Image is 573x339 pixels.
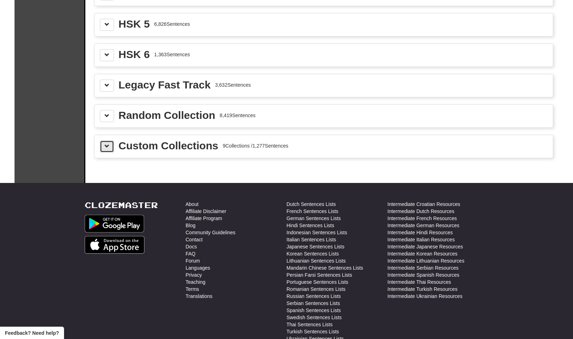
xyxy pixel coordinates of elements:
[119,140,219,151] div: Custom Collections
[186,264,210,271] a: Languages
[215,81,251,88] div: 3,632 Sentences
[387,264,459,271] a: Intermediate Serbian Resources
[186,201,199,208] a: About
[119,80,211,90] div: Legacy Fast Track
[119,110,215,121] div: Random Collection
[186,257,200,264] a: Forum
[286,293,341,300] a: Russian Sentences Lists
[286,236,336,243] a: Italian Sentences Lists
[119,49,150,60] div: HSK 6
[286,201,336,208] a: Dutch Sentences Lists
[387,243,463,250] a: Intermediate Japanese Resources
[186,208,226,215] a: Affiliate Disclaimer
[5,329,59,337] span: Open feedback widget
[387,222,459,229] a: Intermediate German Resources
[387,229,453,236] a: Intermediate Hindi Resources
[387,286,458,293] a: Intermediate Turkish Resources
[186,250,195,257] a: FAQ
[286,229,347,236] a: Indonesian Sentences Lists
[387,271,459,278] a: Intermediate Spanish Resources
[286,208,338,215] a: French Sentences Lists
[85,236,144,254] img: Get it on App Store
[387,257,464,264] a: Intermediate Lithuanian Resources
[286,328,339,335] a: Turkish Sentences Lists
[119,19,150,29] div: HSK 5
[186,286,199,293] a: Terms
[387,293,463,300] a: Intermediate Ukrainian Resources
[387,215,457,222] a: Intermediate French Resources
[286,271,352,278] a: Persian Farsi Sentences Lists
[387,201,460,208] a: Intermediate Croatian Resources
[186,293,212,300] a: Translations
[154,51,190,58] div: 1,363 Sentences
[387,208,454,215] a: Intermediate Dutch Resources
[186,278,205,286] a: Teaching
[286,314,342,321] a: Swedish Sentences Lists
[186,215,222,222] a: Affiliate Program
[223,142,288,149] div: 9 Collections / 1,277 Sentences
[186,229,236,236] a: Community Guidelines
[286,321,333,328] a: Thai Sentences Lists
[286,278,348,286] a: Portuguese Sentences Lists
[186,271,202,278] a: Privacy
[286,257,346,264] a: Lithuanian Sentences Lists
[85,215,144,232] img: Get it on Google Play
[186,243,197,250] a: Docs
[186,222,195,229] a: Blog
[387,278,451,286] a: Intermediate Thai Resources
[387,250,458,257] a: Intermediate Korean Resources
[286,222,334,229] a: Hindi Sentences Lists
[85,201,158,209] a: Clozemaster
[154,21,190,28] div: 6,826 Sentences
[286,264,363,271] a: Mandarin Chinese Sentences Lists
[387,236,455,243] a: Intermediate Italian Resources
[286,250,339,257] a: Korean Sentences Lists
[220,112,255,119] div: 8,419 Sentences
[186,236,203,243] a: Contact
[286,243,344,250] a: Japanese Sentences Lists
[286,286,346,293] a: Romanian Sentences Lists
[286,307,341,314] a: Spanish Sentences Lists
[286,215,341,222] a: German Sentences Lists
[286,300,340,307] a: Serbian Sentences Lists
